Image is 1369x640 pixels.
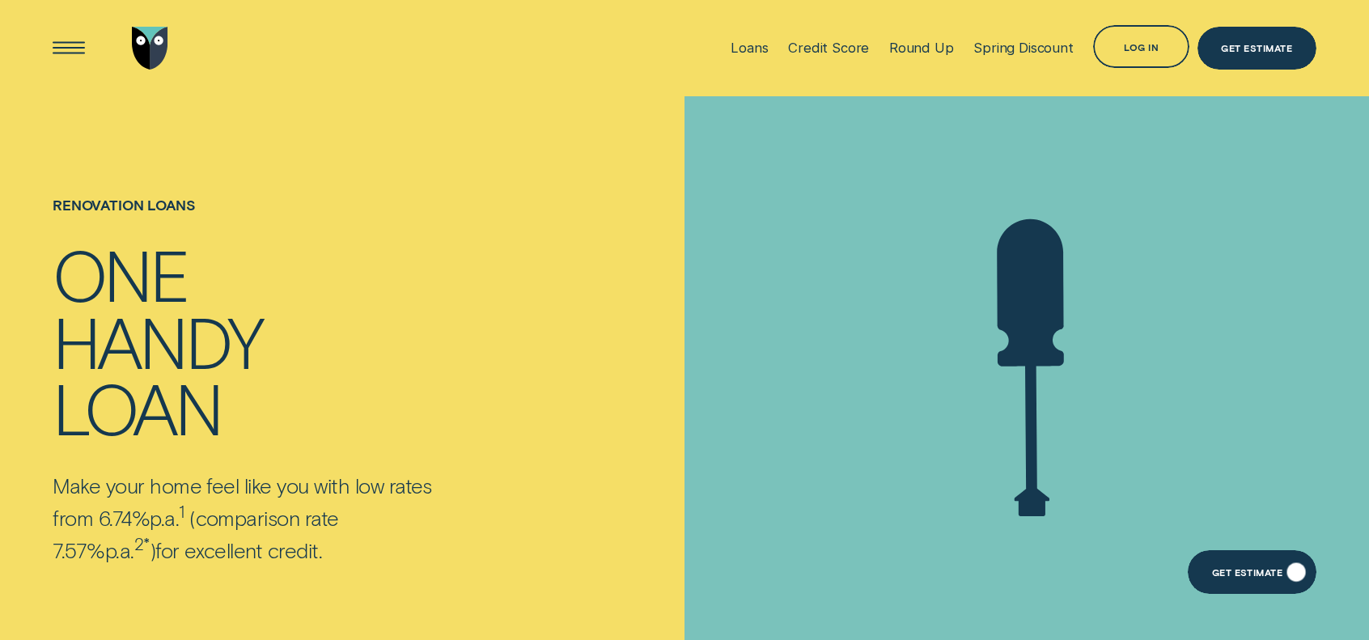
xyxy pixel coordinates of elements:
[53,240,188,307] div: One
[105,537,134,562] span: Per Annum
[189,505,196,530] span: (
[150,505,179,530] span: p.a.
[788,40,869,56] div: Credit Score
[150,537,156,562] span: )
[53,374,221,441] div: loan
[889,40,954,56] div: Round Up
[105,537,134,562] span: p.a.
[47,27,90,70] button: Open Menu
[179,501,184,521] sup: 1
[1093,25,1189,68] button: Log in
[973,40,1073,56] div: Spring Discount
[150,505,179,530] span: Per Annum
[1188,550,1316,593] a: Get Estimate
[132,27,167,70] img: Wisr
[53,307,262,375] div: handy
[1197,27,1316,70] a: Get Estimate
[53,197,468,240] h1: Renovation loans
[731,40,768,56] div: Loans
[53,240,468,441] h4: One handy loan
[53,473,468,562] p: Make your home feel like you with low rates from 6.74% comparison rate 7.57% for excellent credit.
